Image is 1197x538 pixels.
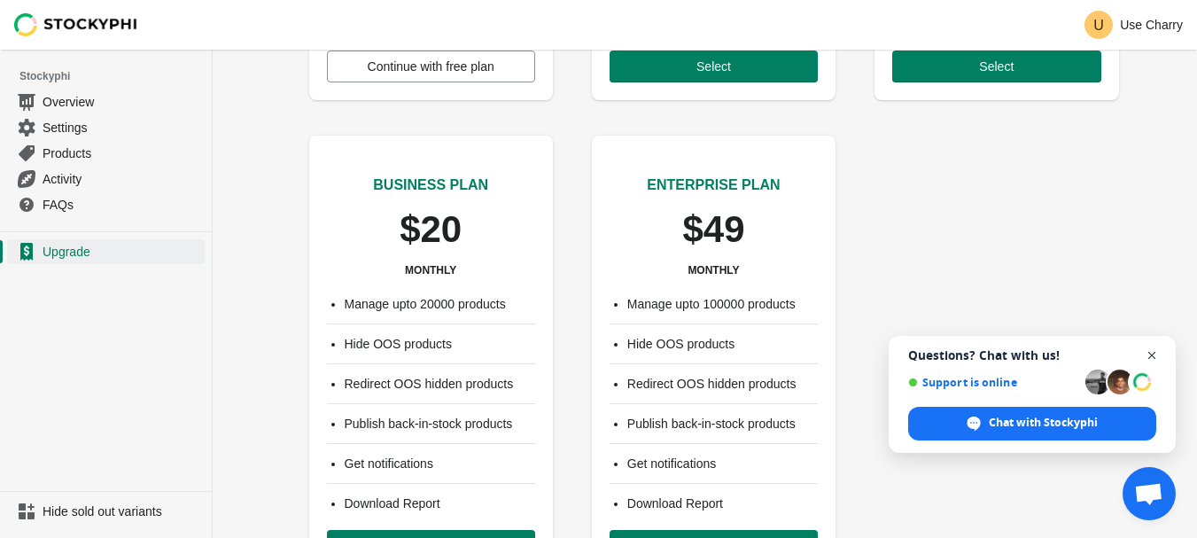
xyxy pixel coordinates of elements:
[647,177,780,192] span: ENTERPRISE PLAN
[327,51,535,82] button: Continue with free plan
[345,415,535,433] li: Publish back-in-stock products
[610,51,818,82] button: Select
[43,170,201,188] span: Activity
[400,210,462,249] p: $20
[43,503,201,520] span: Hide sold out variants
[688,263,739,277] h3: MONTHLY
[908,407,1156,441] span: Chat with Stockyphi
[345,335,535,353] li: Hide OOS products
[696,59,731,74] span: Select
[627,375,818,393] li: Redirect OOS hidden products
[989,415,1098,431] span: Chat with Stockyphi
[979,59,1014,74] span: Select
[345,495,535,512] li: Download Report
[1084,11,1113,39] span: Avatar with initials U
[627,415,818,433] li: Publish back-in-stock products
[7,140,205,166] a: Products
[43,196,201,214] span: FAQs
[682,210,744,249] p: $49
[43,144,201,162] span: Products
[1077,7,1190,43] button: Avatar with initials UUse Charry
[1093,18,1104,33] text: U
[43,243,201,261] span: Upgrade
[373,177,488,192] span: BUSINESS PLAN
[7,114,205,140] a: Settings
[7,499,205,524] a: Hide sold out variants
[7,191,205,217] a: FAQs
[627,335,818,353] li: Hide OOS products
[7,239,205,264] a: Upgrade
[43,119,201,136] span: Settings
[908,376,1079,389] span: Support is online
[1120,18,1183,32] p: Use Charry
[345,375,535,393] li: Redirect OOS hidden products
[1123,467,1176,520] a: Open chat
[405,263,456,277] h3: MONTHLY
[345,455,535,472] li: Get notifications
[627,495,818,512] li: Download Report
[368,59,494,74] span: Continue with free plan
[7,89,205,114] a: Overview
[14,13,138,36] img: Stockyphi
[627,295,818,313] li: Manage upto 100000 products
[345,295,535,313] li: Manage upto 20000 products
[908,348,1156,363] span: Questions? Chat with us!
[43,93,201,111] span: Overview
[7,166,205,191] a: Activity
[892,51,1100,82] button: Select
[19,67,212,85] span: Stockyphi
[627,455,818,472] li: Get notifications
